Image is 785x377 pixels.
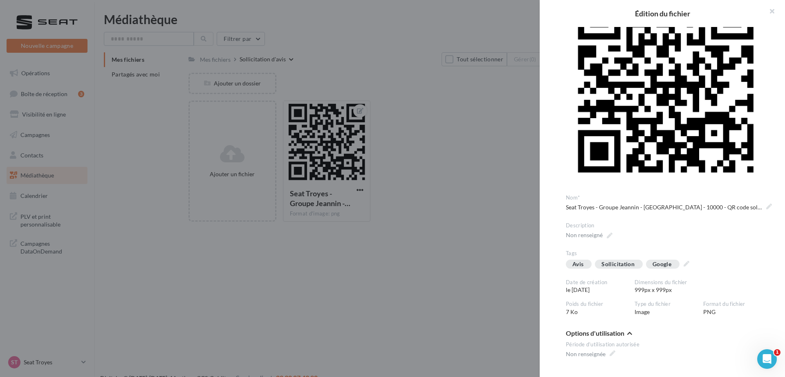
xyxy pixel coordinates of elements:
[635,279,772,294] div: 999px x 999px
[566,301,628,308] div: Poids du fichier
[601,261,635,267] div: Sollicitation
[566,279,628,286] div: Date de création
[566,330,624,337] span: Options d'utilisation
[572,261,583,267] div: Avis
[635,279,765,286] div: Dimensions du fichier
[703,301,765,308] div: Format du fichier
[566,222,765,229] div: Description
[635,301,697,308] div: Type du fichier
[757,349,777,369] iframe: Intercom live chat
[653,261,671,267] div: Google
[566,329,632,339] button: Options d'utilisation
[566,250,765,257] div: Tags
[566,348,615,360] span: Non renseignée
[566,229,612,241] span: Non renseigné
[703,301,772,316] div: PNG
[566,341,765,348] div: Période d’utilisation autorisée
[566,301,635,316] div: 7 Ko
[566,279,635,294] div: le [DATE]
[553,10,772,17] h2: Édition du fichier
[635,301,703,316] div: Image
[774,349,781,356] span: 1
[566,202,772,213] span: Seat Troyes - Groupe Jeannin - [GEOGRAPHIC_DATA] - 10000 - QR code sollicitation avis Google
